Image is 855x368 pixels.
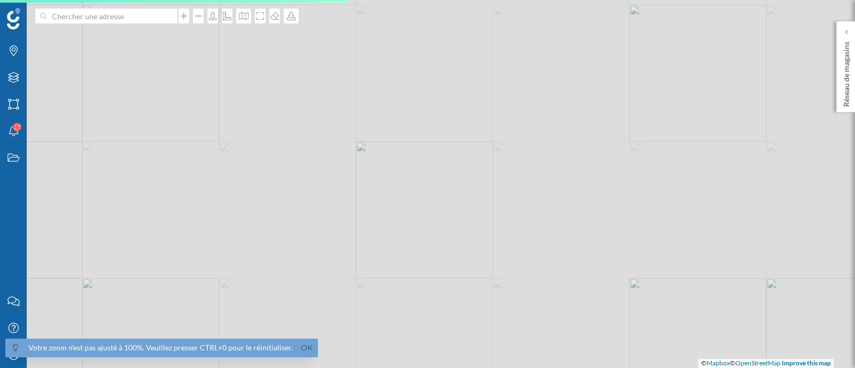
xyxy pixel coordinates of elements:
a: Ok [298,342,315,354]
img: Logo Geoblink [7,8,20,29]
div: © © [698,359,834,368]
p: Réseau de magasins [841,37,852,107]
a: Mapbox [706,359,730,367]
div: Votre zoom n'est pas ajusté à 100%. Veuillez presser CTRL+0 pour le réinitialiser. [28,342,293,353]
a: Improve this map [782,359,831,367]
a: OpenStreetMap [735,359,781,367]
